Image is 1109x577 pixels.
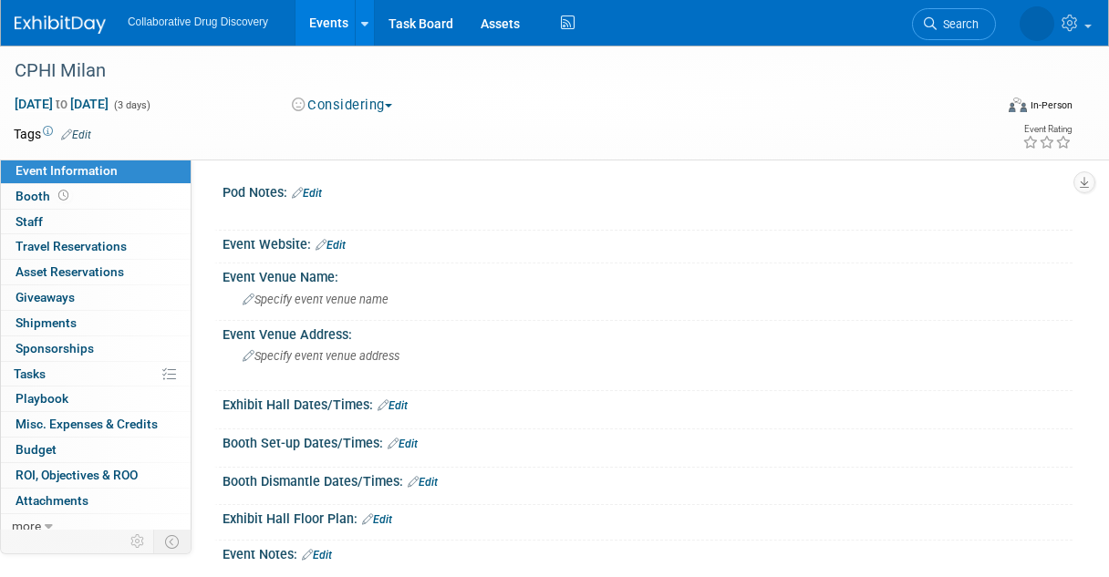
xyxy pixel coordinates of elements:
a: Edit [362,513,392,526]
img: Amanda Briggs [1020,6,1054,41]
a: Edit [316,239,346,252]
div: Booth Set-up Dates/Times: [223,429,1073,453]
span: Shipments [16,315,77,330]
span: [DATE] [DATE] [14,96,109,112]
div: Event Format [919,95,1073,122]
a: Edit [61,129,91,141]
a: Attachments [1,489,191,513]
button: Considering [285,96,399,115]
span: Collaborative Drug Discovery [128,15,268,28]
a: Staff [1,210,191,234]
a: Budget [1,438,191,462]
span: (3 days) [112,99,150,111]
div: Pod Notes: [223,179,1073,202]
span: Travel Reservations [16,239,127,253]
a: Misc. Expenses & Credits [1,412,191,437]
a: Asset Reservations [1,260,191,284]
a: Edit [292,187,322,200]
a: Travel Reservations [1,234,191,259]
td: Personalize Event Tab Strip [122,530,154,553]
span: Sponsorships [16,341,94,355]
span: more [12,519,41,533]
span: Misc. Expenses & Credits [16,417,158,431]
span: Booth [16,189,72,203]
span: Search [937,17,979,31]
div: CPHI Milan [8,55,982,88]
a: Shipments [1,311,191,335]
span: Specify event venue address [243,349,399,363]
div: Event Venue Address: [223,321,1073,344]
span: Giveaways [16,290,75,304]
a: Sponsorships [1,336,191,361]
span: to [53,97,70,111]
a: Edit [378,399,408,412]
img: ExhibitDay [15,15,106,34]
span: Staff [16,214,43,229]
div: Event Website: [223,231,1073,254]
a: Booth [1,184,191,209]
div: Booth Dismantle Dates/Times: [223,468,1073,491]
span: Playbook [16,391,68,406]
div: Event Notes: [223,541,1073,564]
span: Asset Reservations [16,264,124,279]
a: Edit [302,549,332,562]
div: Event Rating [1022,125,1072,134]
div: Exhibit Hall Dates/Times: [223,391,1073,415]
img: Format-Inperson.png [1009,98,1027,112]
a: Edit [388,438,418,450]
a: Playbook [1,386,191,411]
span: Booth not reserved yet [55,189,72,202]
div: Event Venue Name: [223,263,1073,286]
span: ROI, Objectives & ROO [16,468,138,482]
a: Giveaways [1,285,191,310]
div: In-Person [1030,98,1073,112]
a: Event Information [1,159,191,183]
span: Budget [16,442,57,457]
a: Search [912,8,996,40]
span: Specify event venue name [243,293,389,306]
a: more [1,514,191,539]
div: Exhibit Hall Floor Plan: [223,505,1073,529]
span: Tasks [14,366,46,381]
a: Tasks [1,362,191,386]
td: Tags [14,125,91,143]
span: Attachments [16,493,88,508]
span: Event Information [16,163,118,178]
a: Edit [408,476,438,489]
a: ROI, Objectives & ROO [1,463,191,488]
td: Toggle Event Tabs [154,530,192,553]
